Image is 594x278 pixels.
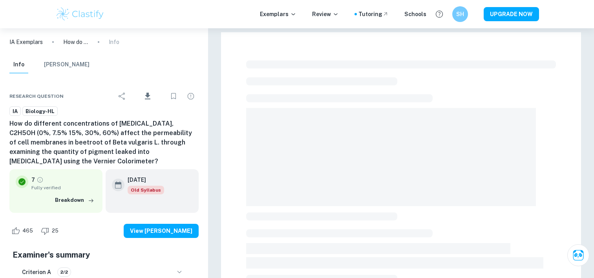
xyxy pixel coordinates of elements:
div: Dislike [39,225,63,237]
a: IA [9,106,21,116]
a: IA Exemplars [9,38,43,46]
button: Ask Clai [567,244,589,266]
a: Grade fully verified [37,176,44,183]
button: Info [9,56,28,73]
button: Help and Feedback [433,7,446,21]
h6: SH [455,10,464,18]
button: [PERSON_NAME] [44,56,90,73]
span: Biology-HL [23,108,57,115]
p: 7 [31,176,35,184]
button: UPGRADE NOW [484,7,539,21]
div: Like [9,225,37,237]
span: 25 [48,227,63,235]
h6: Criterion A [22,268,51,276]
span: Fully verified [31,184,96,191]
button: SH [452,6,468,22]
a: Biology-HL [22,106,58,116]
div: Report issue [183,88,199,104]
div: Download [132,86,164,106]
button: Breakdown [53,194,96,206]
img: Clastify logo [55,6,105,22]
span: 465 [18,227,37,235]
a: Schools [404,10,426,18]
h6: How do different concentrations of [MEDICAL_DATA], C2H5OH (0%, 7.5% 15%, 30%, 60%) affect the per... [9,119,199,166]
p: Exemplars [260,10,296,18]
span: Research question [9,93,64,100]
p: Info [109,38,119,46]
div: Bookmark [166,88,181,104]
div: Starting from the May 2025 session, the Biology IA requirements have changed. It's OK to refer to... [128,186,164,194]
h5: Examiner's summary [13,249,196,261]
button: View [PERSON_NAME] [124,224,199,238]
h6: [DATE] [128,176,158,184]
span: Old Syllabus [128,186,164,194]
a: Tutoring [358,10,389,18]
span: 2/2 [58,269,71,276]
span: IA [10,108,20,115]
p: How do different concentrations of [MEDICAL_DATA], C2H5OH (0%, 7.5% 15%, 30%, 60%) affect the per... [63,38,88,46]
p: Review [312,10,339,18]
div: Share [114,88,130,104]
